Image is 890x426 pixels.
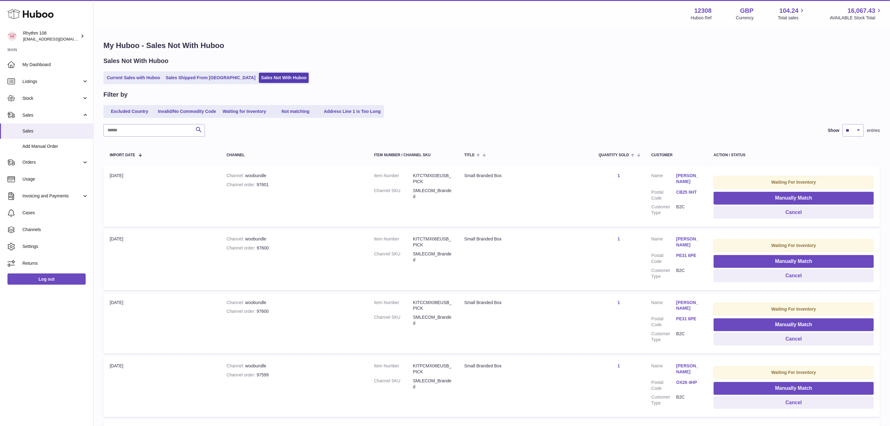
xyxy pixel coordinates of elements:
[226,236,361,242] div: woobundle
[374,251,413,263] dt: Channel SKU
[413,251,452,263] dd: SMLECOM_Branded
[23,36,92,41] span: [EMAIL_ADDRESS][DOMAIN_NAME]
[22,128,88,134] span: Sales
[22,244,88,249] span: Settings
[736,15,754,21] div: Currency
[617,300,620,305] a: 1
[617,236,620,241] a: 1
[413,363,452,375] dd: KITPCMX06EUSB_PICK
[103,357,220,417] td: [DATE]
[651,153,701,157] div: Customer
[651,253,676,264] dt: Postal Code
[617,173,620,178] a: 1
[413,188,452,200] dd: SMLECOM_Branded
[226,372,361,378] div: 97599
[22,62,88,68] span: My Dashboard
[226,245,257,250] strong: Channel order
[374,378,413,390] dt: Channel SKU
[714,153,874,157] div: Action / Status
[676,331,701,343] dd: B2C
[103,41,880,51] h1: My Huboo - Sales Not With Huboo
[22,176,88,182] span: Usage
[374,173,413,185] dt: Item Number
[413,236,452,248] dd: KITCTMX06EUSB_PICK
[413,314,452,326] dd: SMLECOM_Branded
[651,316,676,328] dt: Postal Code
[676,204,701,216] dd: B2C
[413,378,452,390] dd: SMLECOM_Branded
[103,57,169,65] h2: Sales Not With Huboo
[691,15,712,21] div: Huboo Ref
[23,30,79,42] div: Rhythm 108
[103,167,220,227] td: [DATE]
[651,331,676,343] dt: Customer Type
[778,15,806,21] span: Total sales
[226,182,257,187] strong: Channel order
[676,268,701,279] dd: B2C
[22,260,88,266] span: Returns
[676,394,701,406] dd: B2C
[714,255,874,268] button: Manually Match
[676,189,701,195] a: CB25 0HT
[226,308,361,314] div: 97600
[694,7,712,15] strong: 12308
[374,236,413,248] dt: Item Number
[830,15,883,21] span: AVAILABLE Stock Total
[164,73,258,83] a: Sales Shipped From [GEOGRAPHIC_DATA]
[226,309,257,314] strong: Channel order
[103,230,220,290] td: [DATE]
[651,189,676,201] dt: Postal Code
[651,300,676,313] dt: Name
[226,300,361,306] div: woobundle
[651,204,676,216] dt: Customer Type
[259,73,309,83] a: Sales Not With Huboo
[103,90,128,99] h2: Filter by
[226,173,361,179] div: woobundle
[714,206,874,219] button: Cancel
[676,380,701,385] a: OX26 4HP
[771,307,816,312] strong: Waiting For Inventory
[676,173,701,185] a: [PERSON_NAME]
[103,293,220,354] td: [DATE]
[464,236,586,242] div: Small Branded Box
[374,188,413,200] dt: Channel SKU
[714,382,874,395] button: Manually Match
[830,7,883,21] a: 16,067.43 AVAILABLE Stock Total
[714,333,874,346] button: Cancel
[651,380,676,391] dt: Postal Code
[714,318,874,331] button: Manually Match
[464,153,475,157] span: Title
[651,363,676,376] dt: Name
[226,173,245,178] strong: Channel
[771,180,816,185] strong: Waiting For Inventory
[599,153,629,157] span: Quantity Sold
[676,316,701,322] a: PE31 6PE
[22,112,82,118] span: Sales
[651,236,676,249] dt: Name
[413,300,452,312] dd: KITCCMX08EUSB_PICK
[676,253,701,259] a: PE31 6PE
[714,396,874,409] button: Cancel
[22,227,88,233] span: Channels
[105,106,155,117] a: Excluded Country
[714,192,874,205] button: Manually Match
[374,153,452,157] div: Item Number / Channel SKU
[22,210,88,216] span: Cases
[7,31,17,41] img: orders@rhythm108.com
[7,274,86,285] a: Log out
[848,7,875,15] span: 16,067.43
[226,182,361,188] div: 97601
[226,363,245,368] strong: Channel
[413,173,452,185] dd: KITCTMX03EUSB_PICK
[22,143,88,149] span: Add Manual Order
[778,7,806,21] a: 104.24 Total sales
[771,370,816,375] strong: Waiting For Inventory
[771,243,816,248] strong: Waiting For Inventory
[322,106,383,117] a: Address Line 1 is Too Long
[226,372,257,377] strong: Channel order
[651,394,676,406] dt: Customer Type
[374,314,413,326] dt: Channel SKU
[271,106,321,117] a: Not matching
[651,173,676,186] dt: Name
[676,363,701,375] a: [PERSON_NAME]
